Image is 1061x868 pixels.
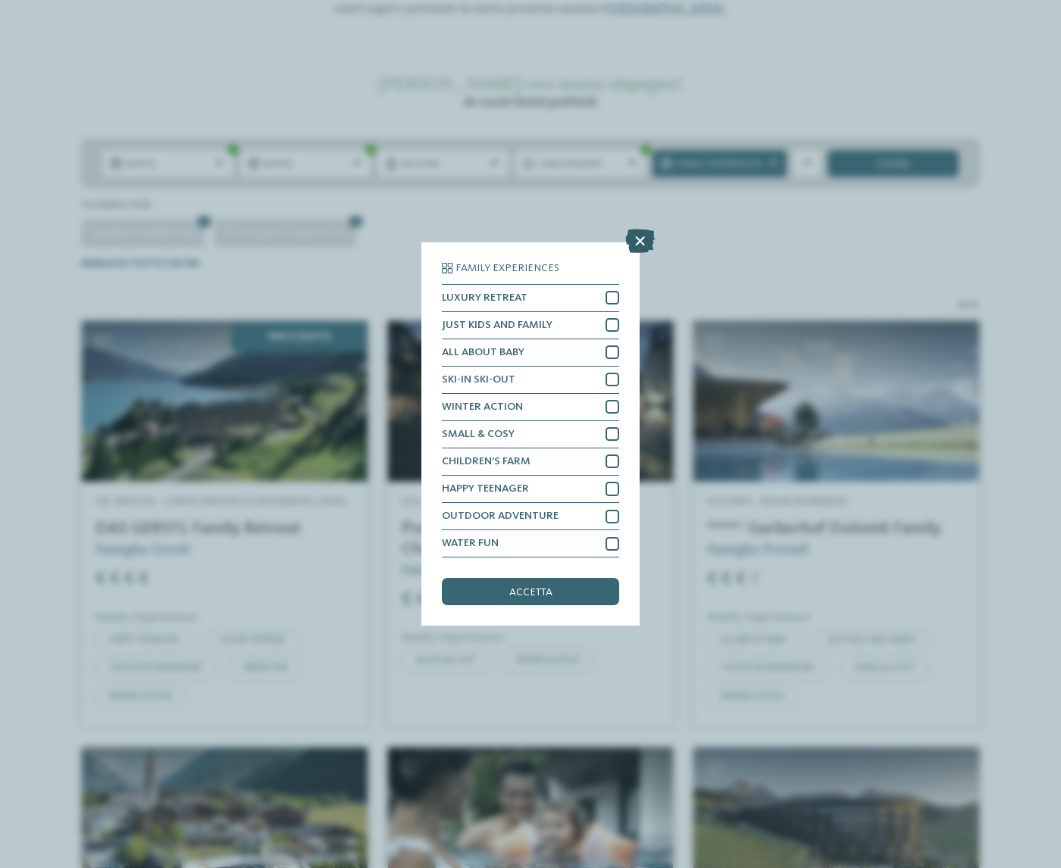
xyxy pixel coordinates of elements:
[442,401,523,412] span: WINTER ACTION
[442,320,552,330] span: JUST KIDS AND FAMILY
[509,587,552,598] span: accetta
[455,263,559,273] span: Family Experiences
[442,483,529,494] span: HAPPY TEENAGER
[442,538,499,548] span: WATER FUN
[442,374,515,385] span: SKI-IN SKI-OUT
[442,456,530,467] span: CHILDREN’S FARM
[442,429,515,439] span: SMALL & COSY
[442,292,527,303] span: LUXURY RETREAT
[442,347,524,358] span: ALL ABOUT BABY
[442,510,559,521] span: OUTDOOR ADVENTURE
